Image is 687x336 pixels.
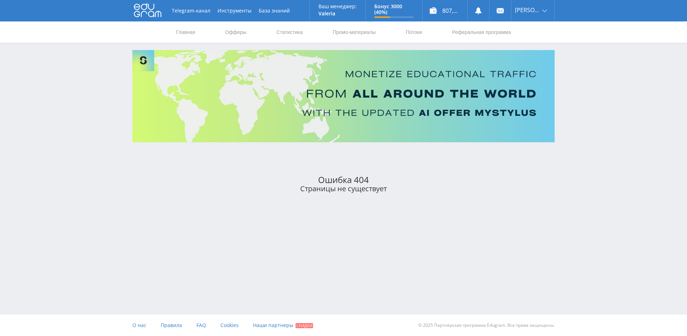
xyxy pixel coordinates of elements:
[132,175,555,185] div: Ошибка 404
[224,21,247,43] a: Офферы
[515,7,540,13] span: [PERSON_NAME]
[347,315,555,336] div: © 2025 Партнёрская программа Edugram. Все права защищены.
[318,4,357,9] p: Ваш менеджер:
[276,21,303,43] a: Статистика
[220,322,239,328] span: Cookies
[405,21,423,43] a: Потоки
[161,315,182,336] a: Правила
[374,4,414,15] p: Бонус 3000 (40%)
[196,322,206,328] span: FAQ
[451,21,512,43] a: Реферальная программа
[132,322,146,328] span: О нас
[332,21,376,43] a: Промо-материалы
[196,315,206,336] a: FAQ
[318,11,357,16] p: Valeria
[296,323,313,328] span: Скидки
[253,315,313,336] a: Наши партнеры Скидки
[253,322,293,328] span: Наши партнеры
[132,315,146,336] a: О нас
[132,50,555,142] img: Banner
[161,322,182,328] span: Правила
[220,315,239,336] a: Cookies
[175,21,196,43] a: Главная
[132,184,555,193] div: Страницы не существует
